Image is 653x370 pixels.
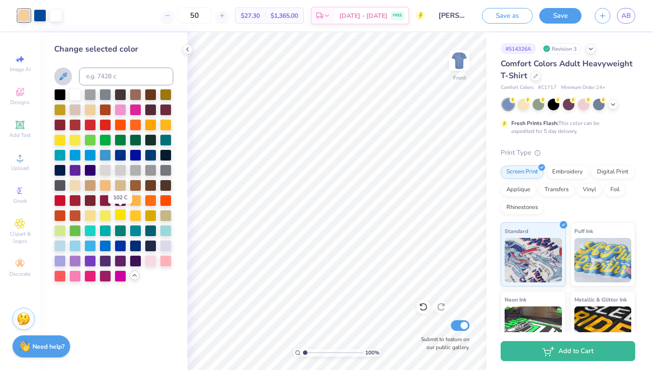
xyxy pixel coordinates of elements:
[511,119,621,135] div: This color can be expedited for 5 day delivery.
[511,120,558,127] strong: Fresh Prints Flash:
[501,148,635,158] div: Print Type
[574,295,627,304] span: Metallic & Glitter Ink
[393,12,402,19] span: FREE
[501,58,633,81] span: Comfort Colors Adult Heavyweight T-Shirt
[574,226,593,236] span: Puff Ink
[450,52,468,69] img: Front
[621,11,631,21] span: AB
[10,66,31,73] span: Image AI
[32,342,64,351] strong: Need help?
[505,306,562,351] img: Neon Ink
[539,8,581,24] button: Save
[505,226,528,236] span: Standard
[79,68,173,85] input: e.g. 7428 c
[501,165,544,179] div: Screen Print
[574,238,632,282] img: Puff Ink
[541,43,581,54] div: Revision 3
[591,165,634,179] div: Digital Print
[13,197,27,205] span: Greek
[539,183,574,197] div: Transfers
[453,74,466,82] div: Front
[108,191,132,204] div: 102 C
[11,165,29,172] span: Upload
[9,132,31,139] span: Add Text
[339,11,387,20] span: [DATE] - [DATE]
[505,238,562,282] img: Standard
[546,165,589,179] div: Embroidery
[432,7,475,24] input: Untitled Design
[505,295,526,304] span: Neon Ink
[605,183,625,197] div: Foil
[177,8,212,24] input: – –
[365,349,379,357] span: 100 %
[501,201,544,214] div: Rhinestones
[561,84,605,92] span: Minimum Order: 24 +
[501,84,534,92] span: Comfort Colors
[482,8,533,24] button: Save as
[501,183,536,197] div: Applique
[271,11,298,20] span: $1,365.00
[416,335,470,351] label: Submit to feature on our public gallery.
[574,306,632,351] img: Metallic & Glitter Ink
[241,11,260,20] span: $27.30
[617,8,635,24] a: AB
[501,341,635,361] button: Add to Cart
[577,183,602,197] div: Vinyl
[10,99,30,106] span: Designs
[4,230,36,245] span: Clipart & logos
[538,84,557,92] span: # C1717
[9,270,31,277] span: Decorate
[54,43,173,55] div: Change selected color
[501,43,536,54] div: # 514326A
